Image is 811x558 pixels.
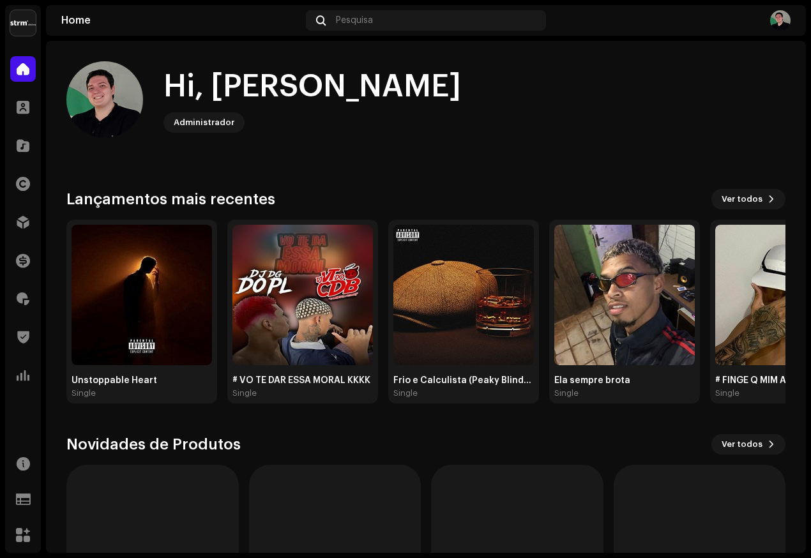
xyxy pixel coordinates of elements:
[770,10,791,31] img: 918a7c50-60df-4dc6-aa5d-e5e31497a30a
[554,375,695,386] div: Ela sempre brota
[72,225,212,365] img: dad557dd-4935-4641-980a-3f6e3d86913f
[336,15,373,26] span: Pesquisa
[174,115,234,130] div: Administrador
[711,434,785,455] button: Ver todos
[722,432,762,457] span: Ver todos
[61,15,301,26] div: Home
[711,189,785,209] button: Ver todos
[66,189,275,209] h3: Lançamentos mais recentes
[10,10,36,36] img: 408b884b-546b-4518-8448-1008f9c76b02
[393,375,534,386] div: Frio e Calculista (Peaky Blinders)
[232,225,373,365] img: 09ea3031-b5b7-4a1c-8f85-12696e1d6799
[722,186,762,212] span: Ver todos
[554,225,695,365] img: 8c50eebb-5ae0-4667-8fd8-8f3718262623
[163,66,461,107] div: Hi, [PERSON_NAME]
[393,388,418,398] div: Single
[232,375,373,386] div: # VO TE DAR ESSA MORAL KKKK
[72,388,96,398] div: Single
[554,388,579,398] div: Single
[72,375,212,386] div: Unstoppable Heart
[715,388,739,398] div: Single
[66,61,143,138] img: 918a7c50-60df-4dc6-aa5d-e5e31497a30a
[66,434,241,455] h3: Novidades de Produtos
[232,388,257,398] div: Single
[393,225,534,365] img: 73b86383-e58f-428c-b202-82e7cfc58ac0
